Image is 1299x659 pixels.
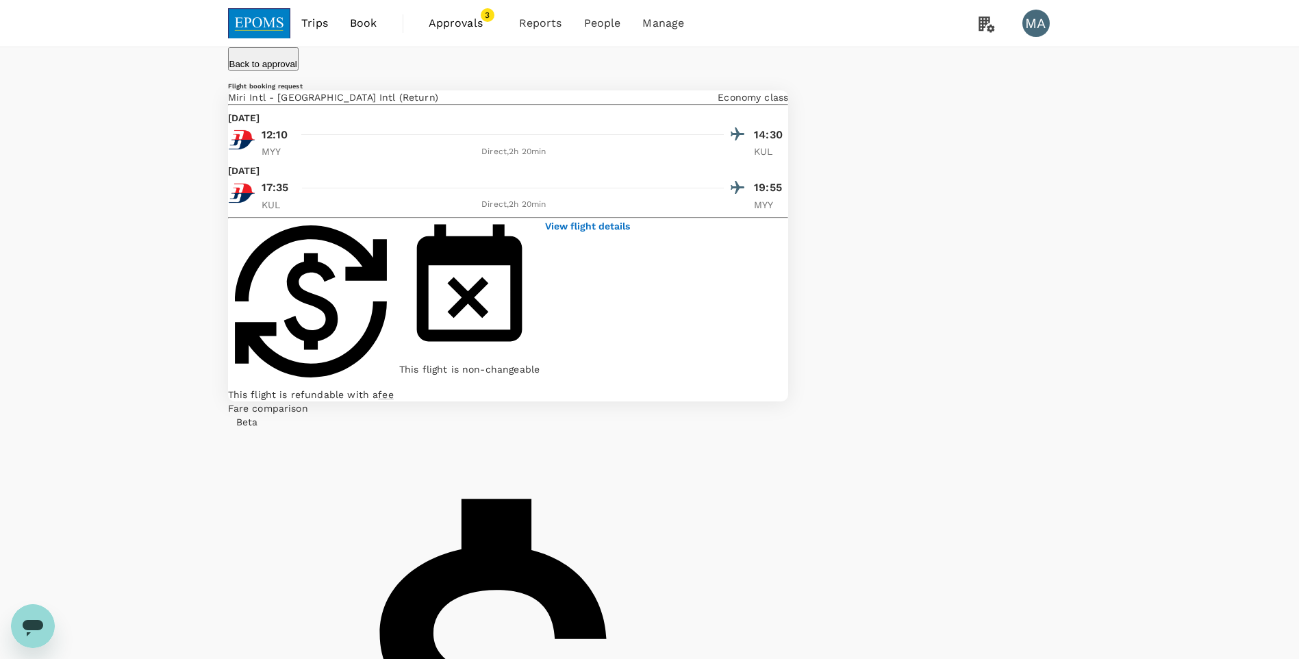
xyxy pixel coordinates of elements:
span: Beta [228,416,266,427]
p: Back to approval [229,59,297,69]
h6: Flight booking request [228,82,508,90]
p: MYY [754,198,788,212]
p: This flight is non-changeable [399,362,540,376]
div: Direct , 2h 20min [304,145,724,159]
span: People [584,15,621,32]
div: Fare comparison [228,401,789,415]
img: EPOMS SDN BHD [228,8,291,38]
p: [DATE] [228,111,260,125]
span: Trips [301,15,328,32]
p: 17:35 [262,179,289,196]
button: View flight details [545,219,630,233]
span: fee [378,389,393,400]
span: 3 [481,8,494,22]
span: Book [350,15,377,32]
p: This flight is refundable with a [228,388,394,401]
div: Direct , 2h 20min [304,198,724,212]
p: 14:30 [754,127,788,143]
iframe: Button to launch messaging window [11,604,55,648]
span: Manage [642,15,684,32]
p: KUL [262,198,296,212]
div: MA [1022,10,1050,37]
span: Approvals [429,15,497,32]
p: Economy class [718,90,788,104]
img: MH [228,126,255,153]
p: 19:55 [754,179,788,196]
img: MH [228,179,255,207]
p: MYY [262,145,296,158]
p: [DATE] [228,164,260,177]
button: Back to approval [228,47,299,71]
p: Miri Intl - [GEOGRAPHIC_DATA] Intl (Return) [228,90,438,104]
p: KUL [754,145,788,158]
span: Reports [519,15,562,32]
p: 12:10 [262,127,288,143]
